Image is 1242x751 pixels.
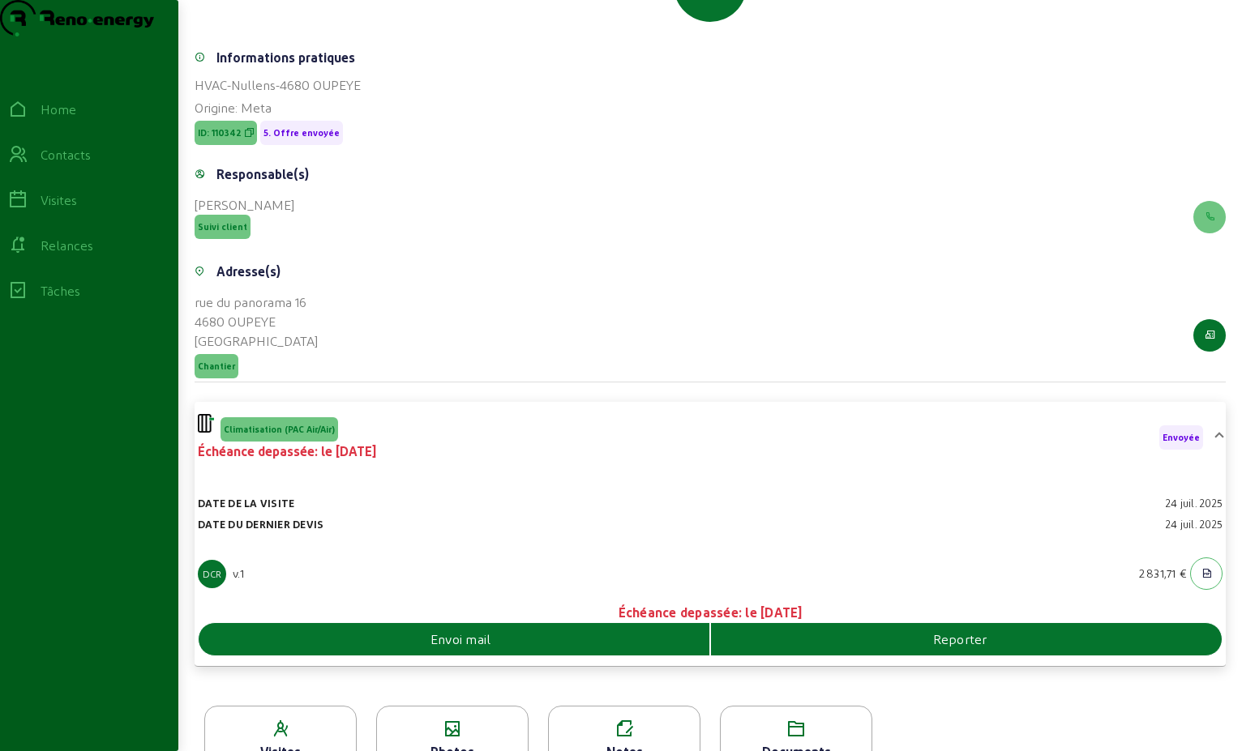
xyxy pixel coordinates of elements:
div: Visites [41,190,77,210]
div: Date du dernier devis [198,517,323,531]
span: Climatisation (PAC Air/Air) [224,424,335,435]
div: Informations pratiques [216,48,355,67]
span: Envoyée [1163,432,1200,443]
div: HVACClimatisation (PAC Air/Air)Échéance depassée: le [DATE]Envoyée [195,467,1226,659]
span: 5. Offre envoyée [263,127,340,139]
div: Responsable(s) [216,164,309,184]
div: Origine: Meta [195,98,1226,117]
div: Contacts [41,145,91,164]
div: [PERSON_NAME] [195,195,294,215]
div: Date de la visite [198,496,294,510]
mat-expansion-panel-header: HVACClimatisation (PAC Air/Air)Échéance depassée: le [DATE]Envoyée [195,408,1226,467]
div: HVAC-Nullens-4680 OUPEYE [195,75,1226,95]
div: Échéance depassée: le [DATE] [198,603,1223,622]
div: v.1 [233,565,244,582]
span: Envoi mail [430,629,491,649]
div: Adresse(s) [216,262,281,281]
div: 2 831,71 € [1139,565,1188,582]
span: Suivi client [198,221,247,233]
div: rue du panorama 16 [195,292,318,312]
div: 4680 OUPEYE [195,312,318,331]
span: Chantier [198,361,235,372]
div: Tâches [41,281,80,301]
img: HVAC [198,414,214,433]
span: Reporter [933,629,987,649]
div: Relances [41,236,93,255]
div: 24 juil. 2025 [1166,496,1223,510]
div: Échéance depassée: le [DATE] [198,442,376,461]
div: DCR [198,560,226,588]
div: [GEOGRAPHIC_DATA] [195,331,318,351]
div: 24 juil. 2025 [1166,517,1223,531]
span: ID: 110342 [198,127,242,139]
div: Home [41,100,76,119]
